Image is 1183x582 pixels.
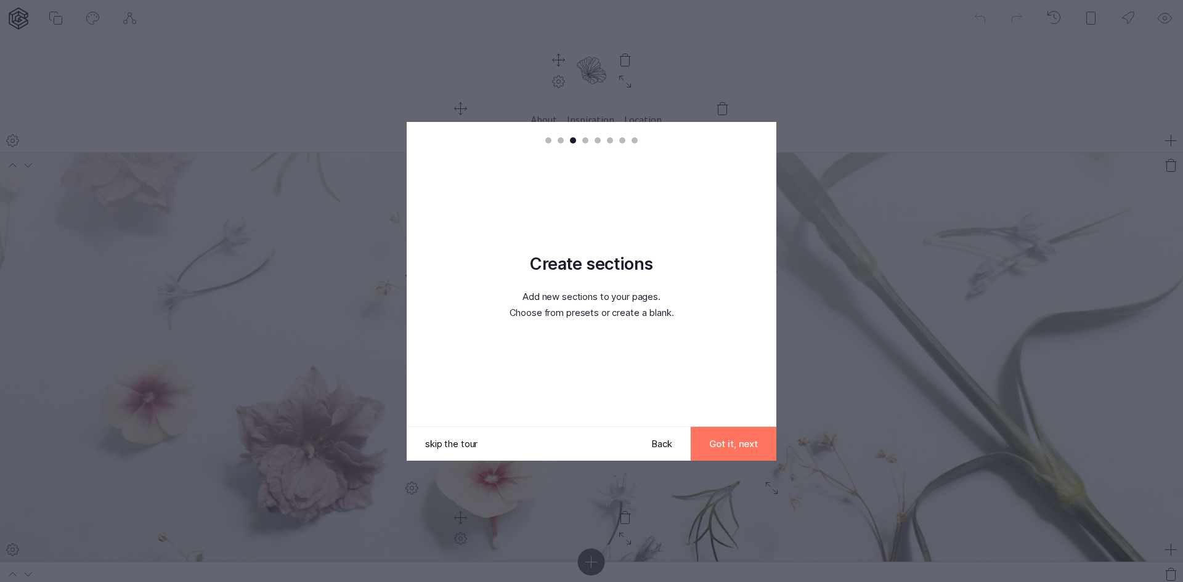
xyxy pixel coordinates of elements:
[633,427,690,461] button: Back
[407,427,496,461] button: skip the tour
[416,305,767,321] p: Choose from presets or create a blank.
[416,289,767,305] p: Add new sections to your pages.
[691,427,776,461] button: Got it, next
[416,256,767,272] h2: Create sections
